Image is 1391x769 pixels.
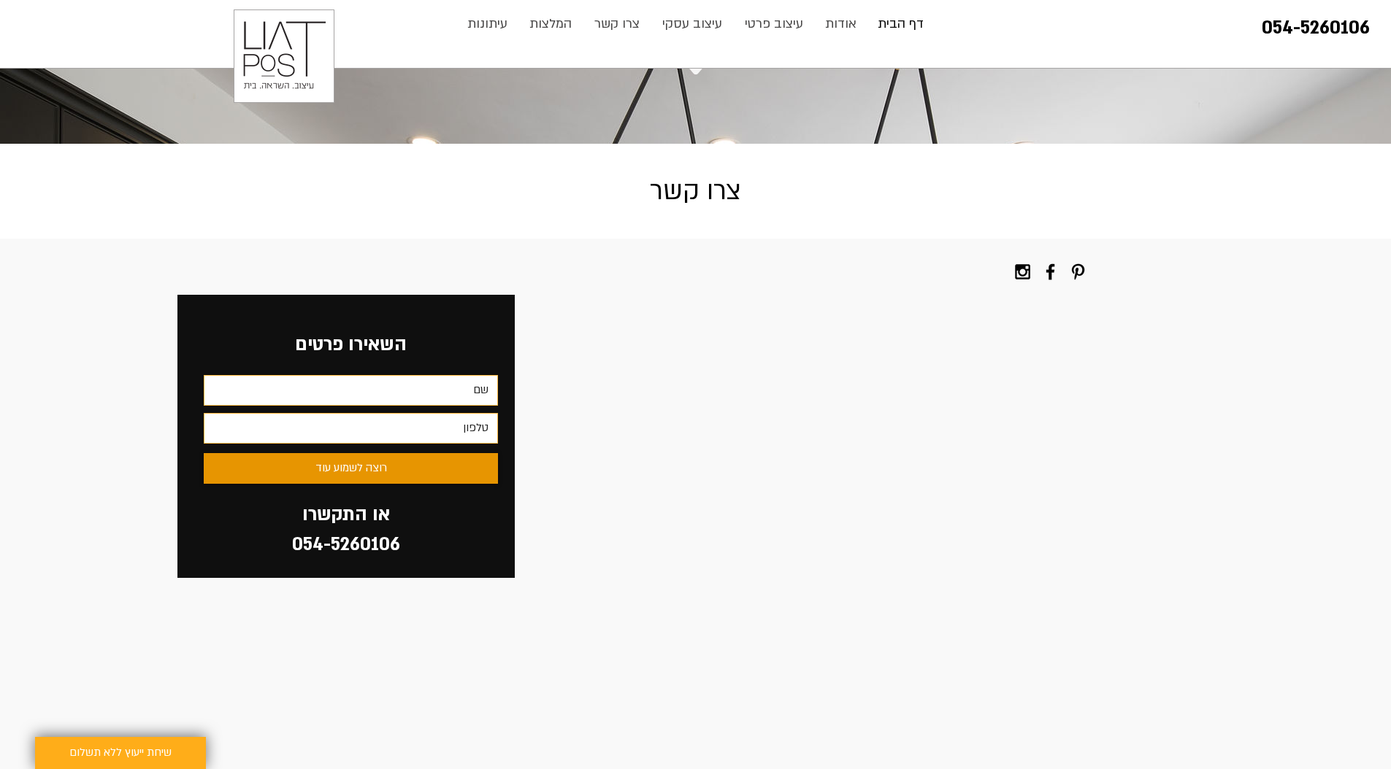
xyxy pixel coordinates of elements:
[295,333,407,357] span: השאירו פרטים
[1012,261,1033,282] img: Black Instagram Icon
[587,9,647,39] p: צרו קשר
[1012,261,1089,282] ul: סרגל קישורים לרשתות חברתיות
[204,375,498,406] input: שם
[315,460,387,477] span: רוצה לשמוע עוד
[456,9,935,39] nav: אתר
[870,9,931,39] p: דף הבית
[292,533,400,557] a: 054-5260106
[583,9,651,39] a: צרו קשר
[204,413,498,444] input: טלפון
[734,9,815,39] a: עיצוב פרטי
[583,170,809,213] h4: צרו קשר
[460,9,515,39] p: עיתונות
[1040,261,1061,282] img: Black Facebook Icon
[818,9,864,39] p: אודות
[892,295,1233,488] iframe: Instagram Feed
[1262,16,1370,40] a: 054-5260106
[651,9,734,39] a: עיצוב עסקי
[35,737,206,769] a: שיחת ייעוץ ללא תשלום
[867,9,935,39] a: דף הבית
[204,453,498,484] button: רוצה לשמוע עוד
[302,503,390,527] span: או התקשרו
[522,9,579,39] p: המלצות
[518,9,583,39] a: המלצות
[655,9,729,39] p: עיצוב עסקי
[456,9,518,39] a: עיתונות
[69,744,172,762] span: שיחת ייעוץ ללא תשלום
[737,9,811,39] p: עיצוב פרטי
[815,9,867,39] a: אודות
